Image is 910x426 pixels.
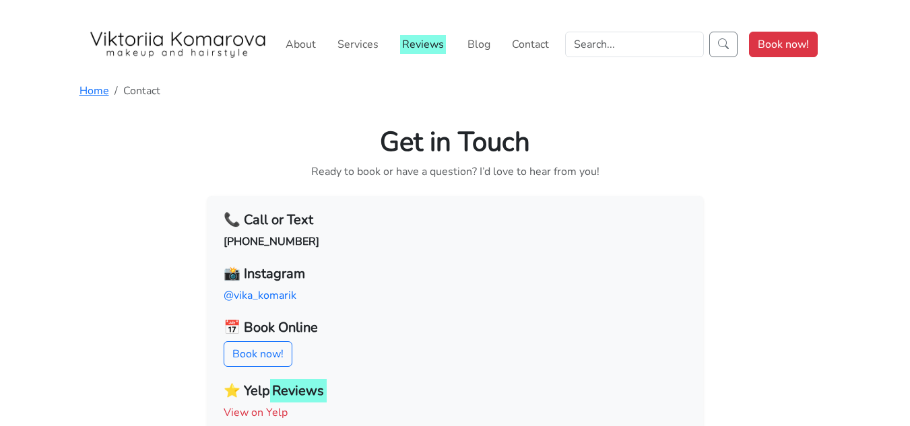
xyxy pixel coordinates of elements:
h5: 📸 Instagram [224,266,687,282]
a: @vika_komarik [224,288,296,303]
a: Contact [507,31,554,58]
h5: 📞 Call or Text [224,212,687,228]
h1: Get in Touch [79,126,831,158]
li: Contact [109,83,160,99]
a: Book now! [749,32,818,57]
nav: breadcrumb [79,83,831,99]
h5: ⭐ Yelp [224,383,687,399]
a: Reviews [395,31,451,58]
a: [PHONE_NUMBER] [224,234,319,249]
p: Ready to book or have a question? I’d love to hear from you! [79,164,831,180]
mark: Reviews [270,379,327,402]
img: San Diego Makeup Artist Viktoriia Komarova [88,31,269,58]
a: Services [332,31,384,58]
mark: Reviews [400,35,446,54]
h5: 📅 Book Online [224,320,687,336]
a: About [280,31,321,58]
input: Search [565,32,704,57]
a: Book now! [224,341,292,367]
a: Blog [462,31,496,58]
a: Home [79,83,109,98]
a: View on Yelp [224,405,288,420]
